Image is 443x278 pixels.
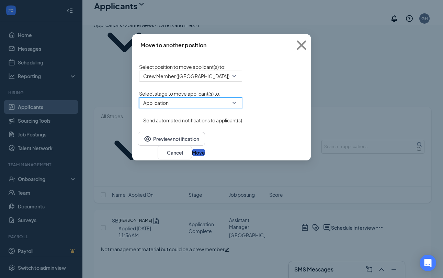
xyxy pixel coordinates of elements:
[143,98,169,108] span: Application
[420,255,436,271] div: Open Intercom Messenger
[143,117,242,123] span: Send automated notifications to applicant(s)
[143,71,229,81] span: Crew Member ([GEOGRAPHIC_DATA])
[192,149,205,156] button: Move
[158,146,192,159] button: Cancel
[144,135,152,143] svg: Eye
[292,34,311,56] button: Close
[139,64,226,70] span: Select position to move applicant(s) to :
[138,132,205,146] button: EyePreview notification
[139,90,220,97] span: Select stage to move applicant(s) to :
[140,41,206,49] div: Move to another position
[292,36,311,55] svg: Cross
